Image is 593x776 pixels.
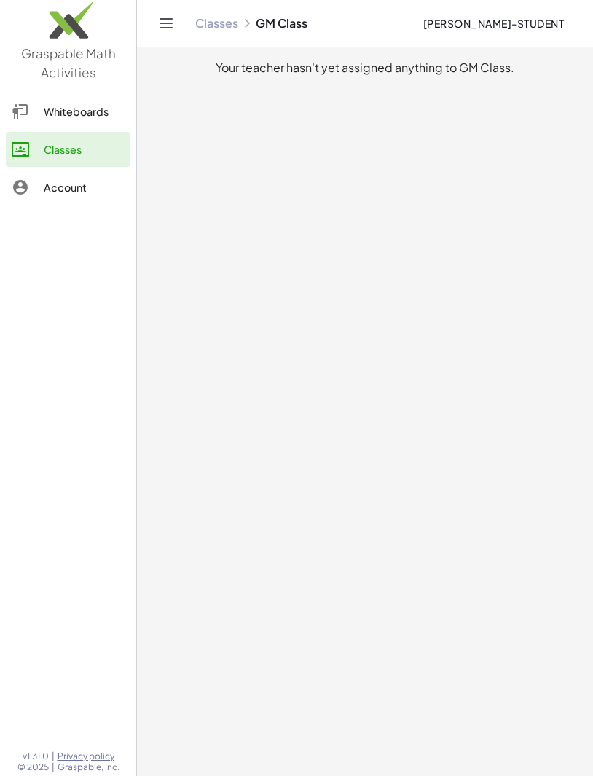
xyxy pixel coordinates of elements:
[52,761,55,773] span: |
[44,141,125,158] div: Classes
[17,761,49,773] span: © 2025
[44,103,125,120] div: Whiteboards
[411,10,576,36] button: [PERSON_NAME]-Student
[6,94,130,129] a: Whiteboards
[21,45,116,80] span: Graspable Math Activities
[6,170,130,205] a: Account
[58,761,119,773] span: Graspable, Inc.
[52,750,55,762] span: |
[149,59,581,77] div: Your teacher hasn't yet assigned anything to GM Class.
[154,12,178,35] button: Toggle navigation
[23,750,49,762] span: v1.31.0
[195,16,238,31] a: Classes
[44,179,125,196] div: Account
[58,750,119,762] a: Privacy policy
[6,132,130,167] a: Classes
[423,17,564,30] span: [PERSON_NAME]-Student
